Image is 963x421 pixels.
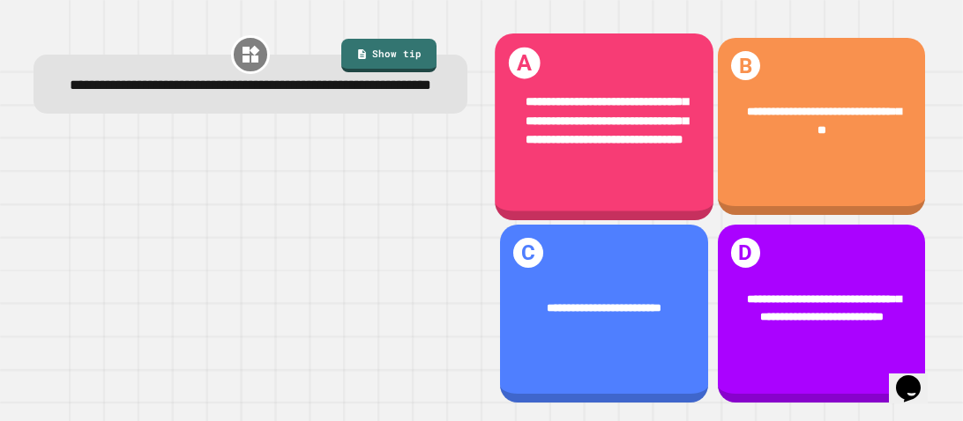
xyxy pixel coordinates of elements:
h1: A [509,47,540,78]
h1: B [731,51,761,81]
a: Show tip [341,39,436,72]
iframe: chat widget [889,351,945,403]
h1: C [513,238,543,268]
h1: D [731,238,761,268]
